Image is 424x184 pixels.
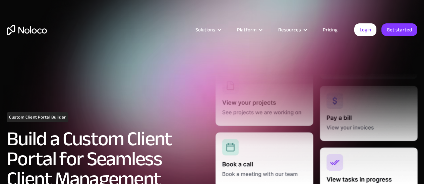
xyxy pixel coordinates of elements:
a: Pricing [314,25,346,34]
a: home [7,25,47,35]
div: Resources [270,25,314,34]
div: Solutions [195,25,215,34]
div: Solutions [187,25,229,34]
div: Platform [237,25,256,34]
div: Platform [229,25,270,34]
div: Resources [278,25,301,34]
a: Login [354,23,376,36]
a: Get started [381,23,417,36]
h1: Custom Client Portal Builder [7,112,68,122]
